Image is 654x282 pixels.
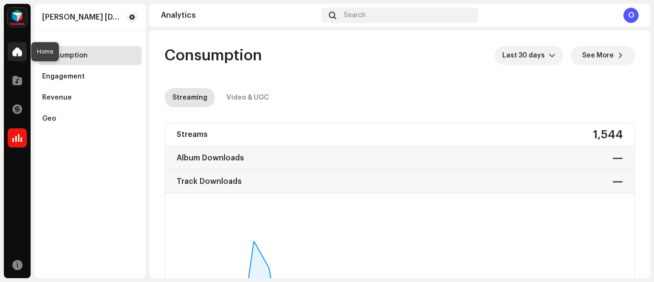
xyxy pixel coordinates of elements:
div: dropdown trigger [549,46,555,65]
re-m-nav-item: Revenue [38,88,142,107]
div: Analytics [161,11,317,19]
div: Track Downloads [177,174,242,189]
div: — [612,150,623,166]
div: Consumption [42,52,88,59]
re-m-nav-item: Consumption [38,46,142,65]
div: Streaming [172,88,207,107]
div: — [612,174,623,189]
img: feab3aad-9b62-475c-8caf-26f15a9573ee [8,8,27,27]
span: Consumption [165,46,262,65]
div: Geo [42,115,56,123]
div: Streams [177,127,208,142]
div: Video & UGC [226,88,269,107]
re-m-nav-item: Geo [38,109,142,128]
div: George Oluwafemi Sunday [42,13,123,21]
span: Search [344,11,366,19]
div: Engagement [42,73,85,80]
div: O [623,8,639,23]
span: Last 30 days [502,46,549,65]
div: Revenue [42,94,72,102]
button: See More [571,46,635,65]
div: Album Downloads [177,150,244,166]
span: See More [582,46,614,65]
div: 1,544 [593,127,623,142]
re-m-nav-item: Engagement [38,67,142,86]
